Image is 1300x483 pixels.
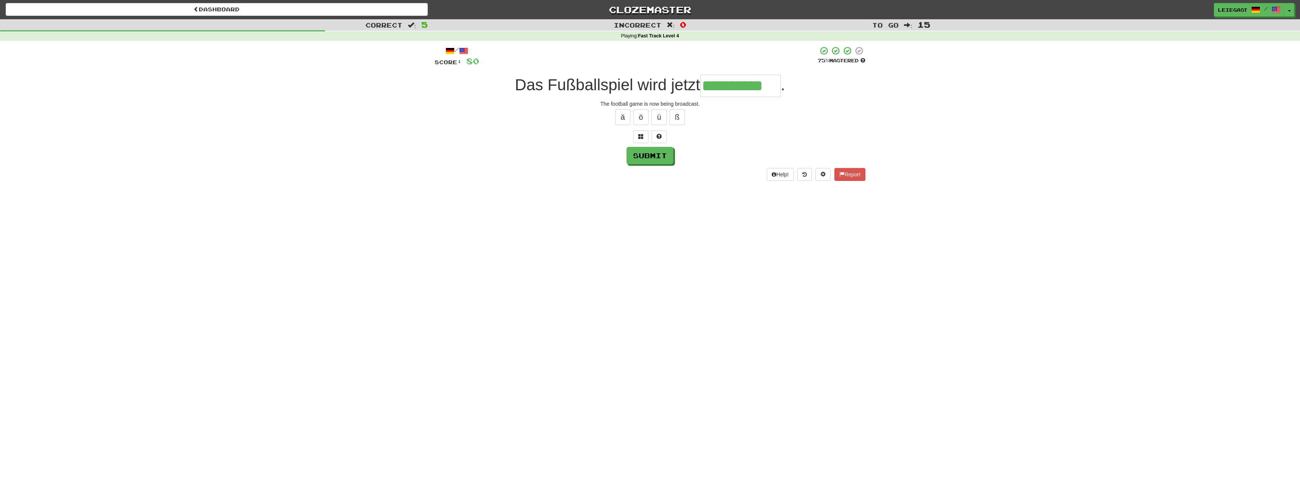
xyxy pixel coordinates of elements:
[466,56,479,66] span: 80
[408,22,416,28] span: :
[872,21,899,29] span: To go
[1218,6,1247,13] span: Leiegast
[439,3,861,16] a: Clozemaster
[1214,3,1285,17] a: Leiegast /
[638,33,679,39] strong: Fast Track Level 4
[1264,6,1268,11] span: /
[781,76,785,94] span: .
[615,109,630,125] button: ä
[904,22,912,28] span: :
[435,100,865,108] div: The football game is now being broadcast.
[435,46,479,56] div: /
[834,168,865,181] button: Report
[627,147,673,164] button: Submit
[918,20,930,29] span: 15
[767,168,794,181] button: Help!
[365,21,402,29] span: Correct
[670,109,685,125] button: ß
[652,130,667,143] button: Single letter hint - you only get 1 per sentence and score half the points! alt+h
[797,168,812,181] button: Round history (alt+y)
[818,57,829,63] span: 75 %
[435,59,462,65] span: Score:
[818,57,865,64] div: Mastered
[680,20,686,29] span: 0
[6,3,428,16] a: Dashboard
[667,22,675,28] span: :
[515,76,700,94] span: Das Fußballspiel wird jetzt
[633,130,648,143] button: Switch sentence to multiple choice alt+p
[614,21,661,29] span: Incorrect
[633,109,648,125] button: ö
[421,20,428,29] span: 5
[652,109,667,125] button: ü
